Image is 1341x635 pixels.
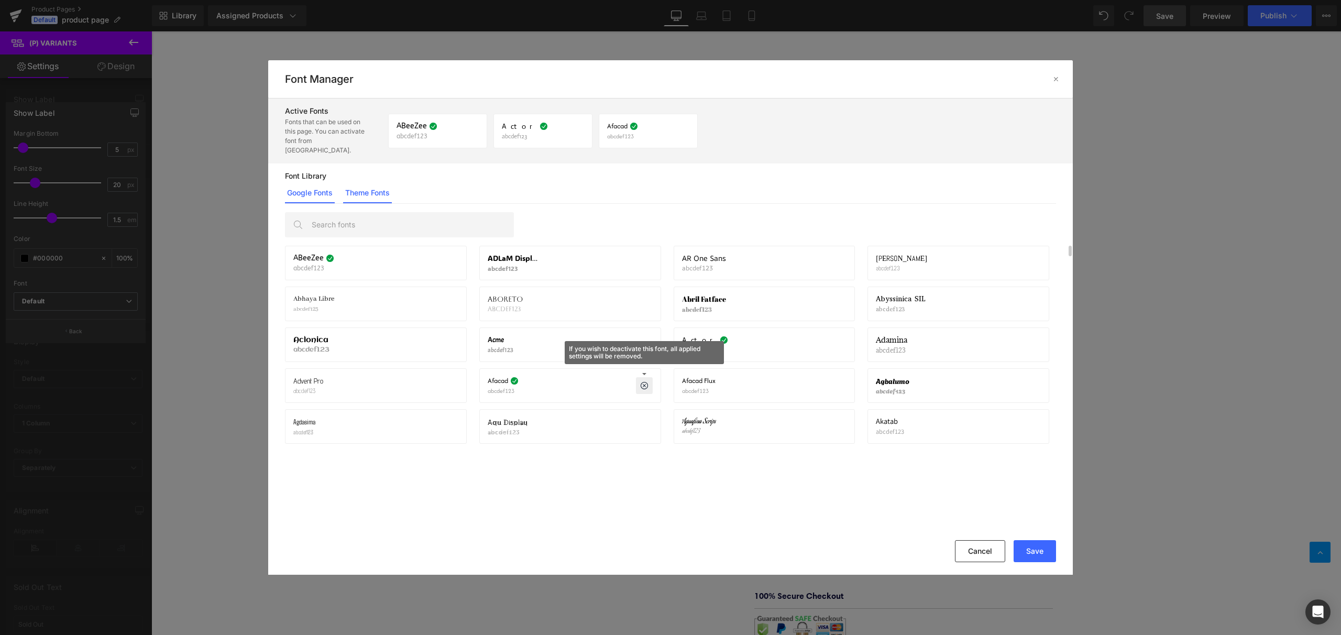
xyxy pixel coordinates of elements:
span: Active Fonts [285,107,328,115]
span: Akatab [876,418,898,426]
p: abcdef123 [682,428,718,435]
p: abcdef123 [293,305,336,313]
p: abcdef123 [293,428,317,435]
span: Agbalumo [876,377,909,385]
span: Abril Fatface [682,295,726,303]
span: Aclonica [293,336,328,344]
span: Abhaya Libre [293,295,334,303]
p: abcdef123 [876,346,909,354]
p: abcdef123 [876,265,927,272]
span: Afacad [488,377,508,385]
p: abcdef123 [488,265,539,272]
span: [PERSON_NAME] [876,254,927,262]
span: Actor [682,336,718,344]
h2: Font Manager [285,73,354,85]
span: Adamina [876,336,907,344]
p: abcdef123 [876,305,927,313]
a: Google Fonts [285,182,335,203]
span: AR One Sans [682,254,726,262]
span: If you wish to deactivate this font, all applied settings will be removed. [565,341,724,364]
div: Open Intercom Messenger [1305,599,1331,625]
p: abcdef123 [682,265,728,272]
p: Font Library [285,172,1056,180]
span: ABeeZee [397,122,427,130]
span: Afacad [607,122,628,130]
p: abcdef123 [502,133,548,140]
span: Aboreto [488,295,523,303]
button: Save [1014,540,1056,562]
p: abcdef123 [397,133,437,140]
span: Actor [502,122,537,130]
p: Fonts that can be used on this page. You can activate font from [GEOGRAPHIC_DATA]. [285,117,366,155]
p: abcdef123 [293,387,325,395]
p: abcdef123 [488,346,513,354]
a: Theme Fonts [343,182,392,203]
p: abcdef123 [293,346,331,354]
p: abcdef123 [293,265,334,272]
p: abcdef123 [682,387,718,395]
span: Aguafina Script [682,418,716,426]
p: abcdef123 [682,305,728,313]
span: Acme [488,336,504,344]
p: abcdef123 [607,133,638,140]
span: Advent Pro [293,377,323,385]
span: ADLaM Display [488,254,539,262]
p: abcdef123 [488,305,525,313]
span: Abyssinica SIL [876,295,926,303]
p: abcdef123 [488,387,519,395]
p: abcdef123 [488,428,530,435]
input: Search fonts [306,213,513,237]
span: Agu Display [488,418,527,426]
button: Cancel [955,540,1005,562]
p: abcdef123 [876,428,904,435]
p: abcdef123 [876,387,911,395]
span: Afacad Flux [682,377,716,385]
span: Agdasima [293,418,315,426]
span: ABeeZee [293,254,324,262]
